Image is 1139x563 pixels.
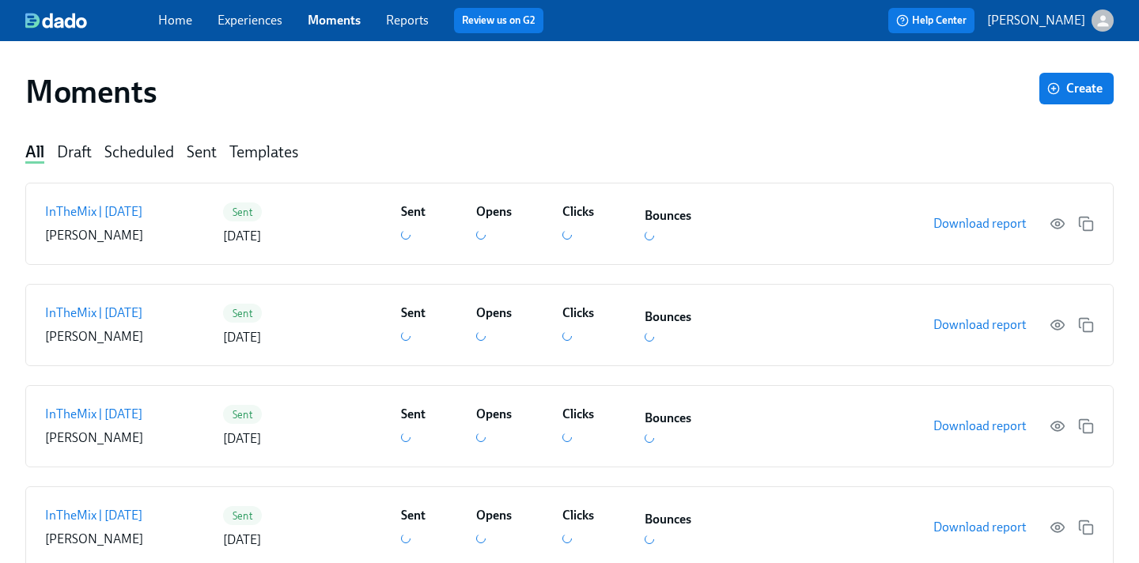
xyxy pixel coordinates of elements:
[1050,81,1103,96] span: Create
[1078,418,1094,434] button: Duplicate
[386,13,429,28] a: Reports
[25,13,87,28] img: dado
[223,409,262,421] span: Sent
[987,9,1114,32] button: [PERSON_NAME]
[476,304,512,322] h6: Opens
[922,309,1037,341] button: Download report
[45,507,142,524] p: InTheMix | [DATE]
[645,410,691,427] h6: Bounces
[25,183,1114,265] a: InTheMix | [DATE][PERSON_NAME]Sent[DATE]SentOpensClicksBouncesDownload report
[104,142,174,164] button: Scheduled
[45,429,143,447] p: [PERSON_NAME]
[933,216,1026,232] span: Download report
[645,207,691,225] h6: Bounces
[562,203,594,221] h6: Clicks
[401,203,426,221] h6: Sent
[1078,520,1094,535] button: Duplicate
[1050,418,1065,434] button: View
[25,73,157,111] h1: Moments
[562,507,594,524] h6: Clicks
[933,520,1026,535] span: Download report
[45,227,143,244] p: [PERSON_NAME]
[922,512,1037,543] button: Download report
[1078,216,1094,232] button: Duplicate
[45,531,143,548] p: [PERSON_NAME]
[454,8,543,33] button: Review us on G2
[933,317,1026,333] span: Download report
[25,142,44,164] button: All
[45,406,142,423] p: InTheMix | [DATE]
[1078,317,1094,333] button: Duplicate
[223,531,261,549] p: [DATE]
[896,13,967,28] span: Help Center
[308,13,361,28] a: Moments
[645,308,691,326] h6: Bounces
[223,206,262,218] span: Sent
[888,8,974,33] button: Help Center
[223,510,262,522] span: Sent
[218,13,282,28] a: Experiences
[25,284,1114,366] a: InTheMix | [DATE][PERSON_NAME]Sent[DATE]SentOpensClicksBouncesDownload report
[401,406,426,423] h6: Sent
[25,13,158,28] a: dado
[1050,216,1065,232] button: View
[933,418,1026,434] span: Download report
[223,308,262,319] span: Sent
[223,228,261,245] p: [DATE]
[562,406,594,423] h6: Clicks
[45,304,142,322] p: InTheMix | [DATE]
[187,142,217,164] button: Sent
[45,328,143,346] p: [PERSON_NAME]
[45,203,142,221] p: InTheMix | [DATE]
[476,203,512,221] h6: Opens
[645,511,691,528] h6: Bounces
[922,410,1037,442] button: Download report
[476,507,512,524] h6: Opens
[57,142,92,164] button: Draft
[401,507,426,524] h6: Sent
[562,304,594,322] h6: Clicks
[987,12,1085,29] p: [PERSON_NAME]
[223,430,261,448] p: [DATE]
[922,208,1037,240] button: Download report
[1050,317,1065,333] button: View
[462,13,535,28] a: Review us on G2
[158,13,192,28] a: Home
[229,142,298,164] button: Templates
[476,406,512,423] h6: Opens
[1039,73,1114,104] button: Create
[1050,520,1065,535] button: View
[25,385,1114,467] a: InTheMix | [DATE][PERSON_NAME]Sent[DATE]SentOpensClicksBouncesDownload report
[401,304,426,322] h6: Sent
[223,329,261,346] p: [DATE]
